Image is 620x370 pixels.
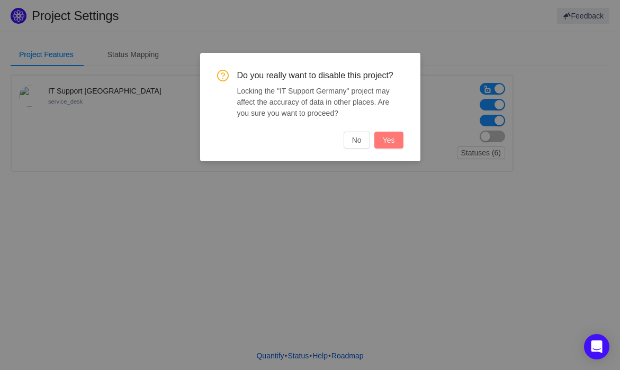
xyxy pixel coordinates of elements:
[374,132,403,149] button: Yes
[237,70,403,81] span: Do you really want to disable this project?
[217,70,229,81] i: icon: question-circle
[344,132,370,149] button: No
[584,334,609,359] div: Open Intercom Messenger
[237,86,403,119] div: Locking the "IT Support Germany" project may affect the accuracy of data in other places. Are you...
